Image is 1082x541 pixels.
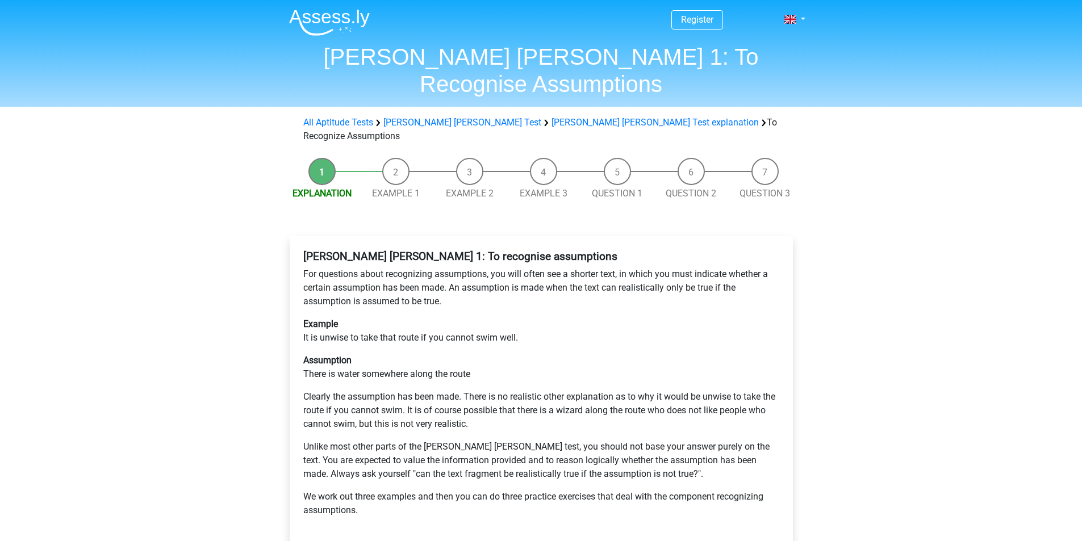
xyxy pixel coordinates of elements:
b: Example [303,318,338,329]
p: We work out three examples and then you can do three practice exercises that deal with the compon... [303,490,779,517]
p: For questions about recognizing assumptions, you will often see a shorter text, in which you must... [303,267,779,308]
img: Assessly [289,9,370,36]
p: Clearly the assumption has been made. There is no realistic other explanation as to why it would ... [303,390,779,431]
a: [PERSON_NAME] [PERSON_NAME] Test explanation [552,117,759,128]
a: Question 1 [592,188,642,199]
a: Register [681,14,713,25]
a: Example 1 [372,188,420,199]
div: To Recognize Assumptions [299,116,784,143]
p: Unlike most other parts of the [PERSON_NAME] [PERSON_NAME] test, you should not base your answer ... [303,440,779,481]
p: It is unwise to take that route if you cannot swim well. [303,317,779,345]
a: Question 3 [740,188,790,199]
h1: [PERSON_NAME] [PERSON_NAME] 1: To Recognise Assumptions [280,43,803,98]
a: Example 2 [446,188,494,199]
b: Assumption [303,355,352,366]
b: [PERSON_NAME] [PERSON_NAME] 1: To recognise assumptions [303,250,617,263]
a: Explanation [293,188,352,199]
a: Example 3 [520,188,567,199]
a: [PERSON_NAME] [PERSON_NAME] Test [383,117,541,128]
a: Question 2 [666,188,716,199]
p: There is water somewhere along the route [303,354,779,381]
a: All Aptitude Tests [303,117,373,128]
